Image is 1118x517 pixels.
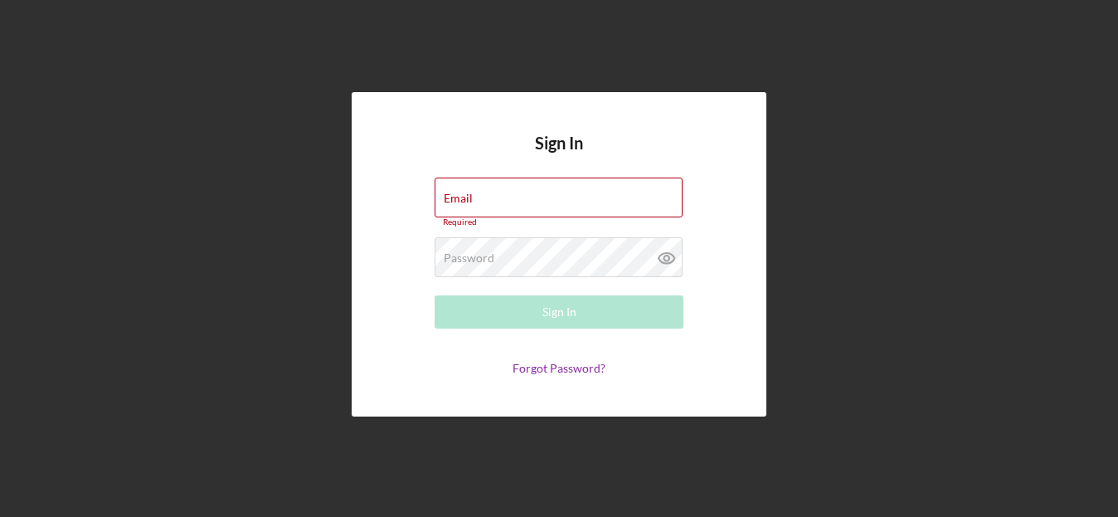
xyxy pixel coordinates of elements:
[513,361,605,375] a: Forgot Password?
[435,217,683,227] div: Required
[444,192,473,205] label: Email
[444,251,494,265] label: Password
[435,295,683,329] button: Sign In
[535,134,583,178] h4: Sign In
[542,295,576,329] div: Sign In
